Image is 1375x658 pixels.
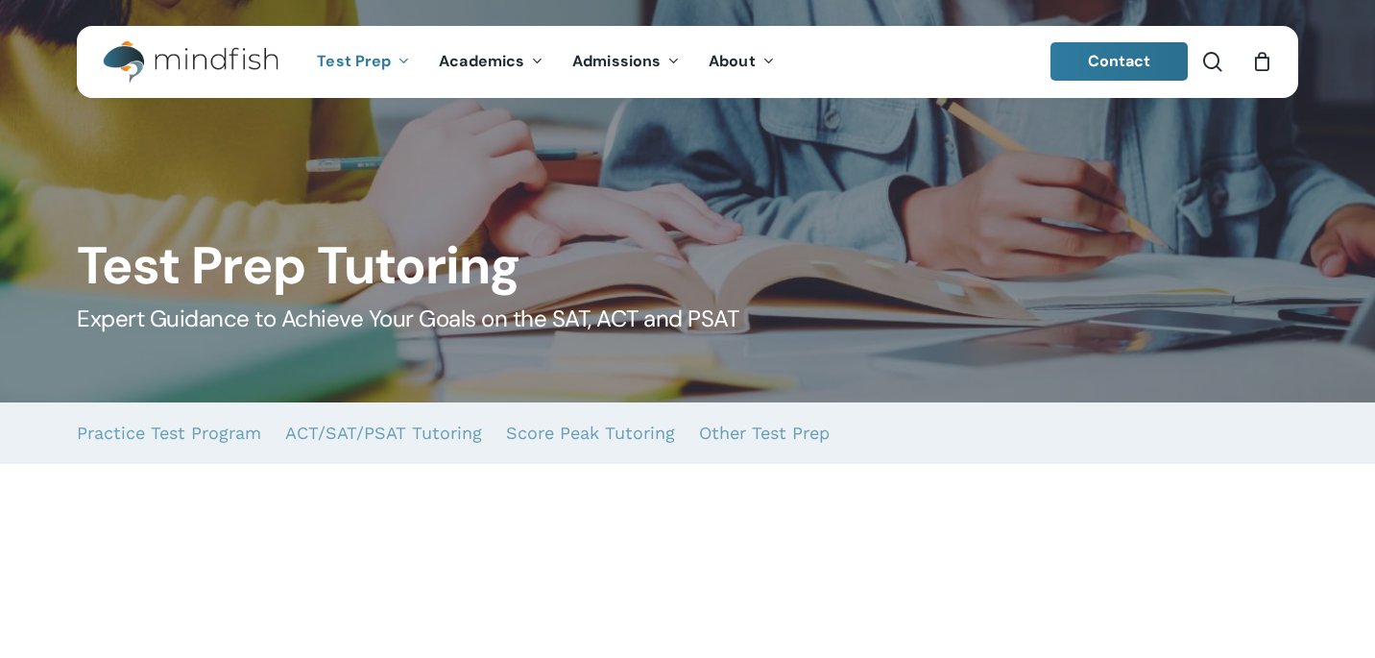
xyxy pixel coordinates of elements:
a: Admissions [558,54,694,70]
span: Academics [439,51,524,71]
span: Admissions [572,51,661,71]
a: About [694,54,789,70]
a: Cart [1251,51,1272,72]
header: Main Menu [77,26,1298,98]
span: Contact [1088,51,1151,71]
span: About [709,51,756,71]
a: Contact [1050,42,1189,81]
a: Other Test Prep [699,402,830,464]
h5: Expert Guidance to Achieve Your Goals on the SAT, ACT and PSAT [77,304,1298,334]
a: Academics [424,54,558,70]
h1: Test Prep Tutoring [77,235,1298,297]
a: Test Prep [302,54,424,70]
nav: Main Menu [302,26,788,98]
a: Score Peak Tutoring [506,402,675,464]
span: Test Prep [317,51,391,71]
a: Practice Test Program [77,402,261,464]
a: ACT/SAT/PSAT Tutoring [285,402,482,464]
